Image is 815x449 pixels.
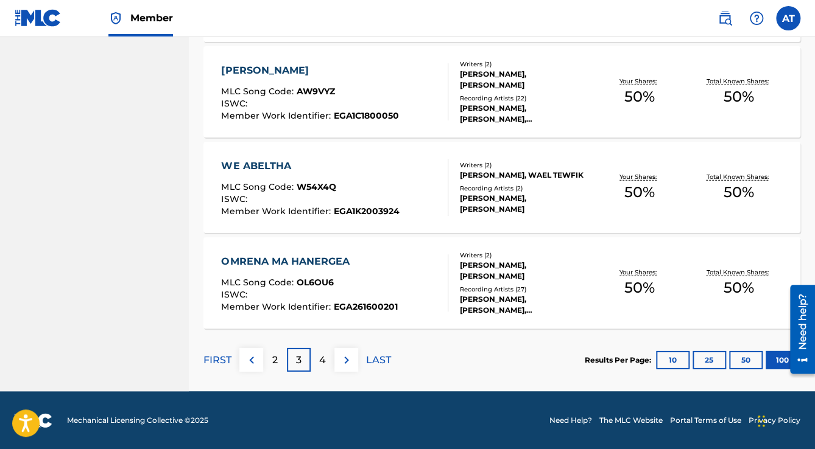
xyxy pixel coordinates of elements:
[296,353,302,367] p: 3
[693,351,726,369] button: 25
[203,142,800,233] a: WE ABELTHAMLC Song Code:W54X4QISWC:Member Work Identifier:EGA1K2003924Writers (2)[PERSON_NAME], W...
[244,353,259,367] img: left
[221,181,296,192] span: MLC Song Code :
[221,63,398,78] div: [PERSON_NAME]
[624,277,655,299] span: 50 %
[221,277,296,288] span: MLC Song Code :
[718,11,732,26] img: search
[203,46,800,137] a: [PERSON_NAME]MLC Song Code:AW9VYZISWC:Member Work Identifier:EGA1C1800050Writers (2)[PERSON_NAME]...
[624,181,655,203] span: 50 %
[749,415,800,426] a: Privacy Policy
[758,403,765,439] div: Drag
[656,351,690,369] button: 10
[549,415,592,426] a: Need Help?
[460,161,590,170] div: Writers ( 2 )
[460,285,590,294] div: Recording Artists ( 27 )
[754,391,815,449] iframe: Chat Widget
[460,294,590,316] div: [PERSON_NAME], [PERSON_NAME], [PERSON_NAME], [PERSON_NAME], AMR DIAB
[724,277,754,299] span: 50 %
[108,11,123,26] img: Top Rightsholder
[221,159,399,173] div: WE ABELTHA
[619,77,660,86] p: Your Shares:
[460,260,590,282] div: [PERSON_NAME], [PERSON_NAME]
[766,351,799,369] button: 100
[296,277,333,288] span: OL6OU6
[333,110,398,121] span: EGA1C1800050
[781,280,815,378] iframe: Resource Center
[460,60,590,69] div: Writers ( 2 )
[296,86,334,97] span: AW9VYZ
[221,110,333,121] span: Member Work Identifier :
[624,86,655,108] span: 50 %
[460,193,590,215] div: [PERSON_NAME], [PERSON_NAME]
[749,11,764,26] img: help
[333,206,399,217] span: EGA1K2003924
[724,181,754,203] span: 50 %
[366,353,391,367] p: LAST
[460,69,590,91] div: [PERSON_NAME], [PERSON_NAME]
[296,181,336,192] span: W54X4Q
[460,184,590,193] div: Recording Artists ( 2 )
[460,94,590,103] div: Recording Artists ( 22 )
[333,301,397,312] span: EGA261600201
[724,86,754,108] span: 50 %
[706,172,771,181] p: Total Known Shares:
[272,353,278,367] p: 2
[203,237,800,329] a: OMRENA MA HANERGEAMLC Song Code:OL6OU6ISWC:Member Work Identifier:EGA261600201Writers (2)[PERSON_...
[619,268,660,277] p: Your Shares:
[670,415,741,426] a: Portal Terms of Use
[706,77,771,86] p: Total Known Shares:
[460,251,590,260] div: Writers ( 2 )
[221,254,397,269] div: OMRENA MA HANERGEA
[221,289,250,300] span: ISWC :
[706,268,771,277] p: Total Known Shares:
[15,413,52,428] img: logo
[203,353,231,367] p: FIRST
[15,9,62,27] img: MLC Logo
[221,301,333,312] span: Member Work Identifier :
[460,103,590,125] div: [PERSON_NAME], [PERSON_NAME], [PERSON_NAME], [PERSON_NAME], [PERSON_NAME]
[585,355,654,366] p: Results Per Page:
[339,353,354,367] img: right
[713,6,737,30] a: Public Search
[221,193,250,204] span: ISWC :
[319,353,326,367] p: 4
[221,206,333,217] span: Member Work Identifier :
[599,415,663,426] a: The MLC Website
[619,172,660,181] p: Your Shares:
[460,170,590,181] div: [PERSON_NAME], WAEL TEWFIK
[776,6,800,30] div: User Menu
[729,351,763,369] button: 50
[67,415,208,426] span: Mechanical Licensing Collective © 2025
[744,6,769,30] div: Help
[221,86,296,97] span: MLC Song Code :
[130,11,173,25] span: Member
[221,98,250,109] span: ISWC :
